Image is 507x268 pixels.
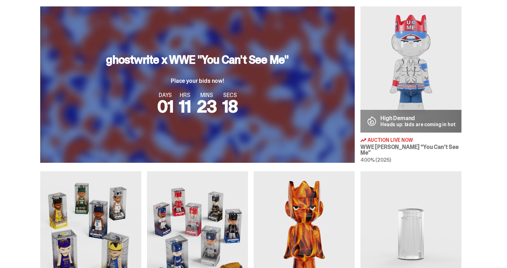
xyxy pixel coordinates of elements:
[179,95,191,118] span: 11
[360,6,461,163] a: You Can't See Me High Demand Heads up: bids are coming in hot Auction Live Now
[360,6,461,133] img: You Can't See Me
[360,144,461,156] h3: WWE [PERSON_NAME] “You Can't See Me”
[157,92,174,98] span: DAYS
[222,92,238,98] span: SECS
[179,92,191,98] span: HRS
[106,78,289,84] p: Place your bids now!
[222,95,238,118] span: 18
[380,122,456,127] p: Heads up: bids are coming in hot
[106,54,289,65] h3: ghostwrite x WWE "You Can't See Me"
[197,92,217,98] span: MINS
[380,116,456,121] p: High Demand
[368,138,413,143] span: Auction Live Now
[360,157,391,163] span: 400% (2025)
[157,95,174,118] span: 01
[197,95,217,118] span: 23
